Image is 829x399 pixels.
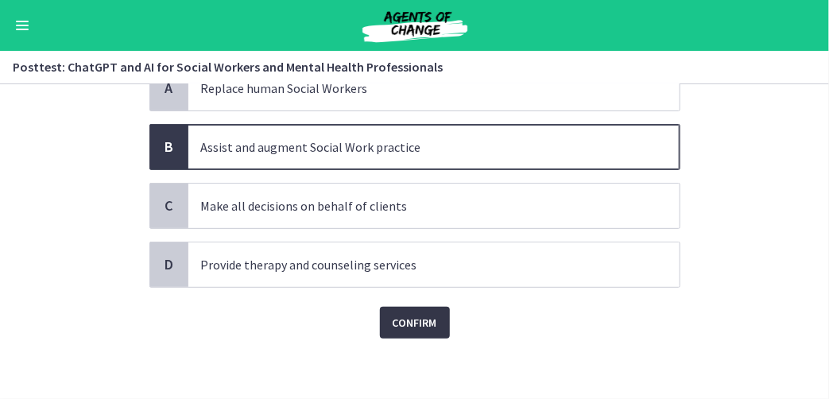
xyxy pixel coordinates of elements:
[160,79,179,98] span: A
[380,307,450,339] button: Confirm
[320,6,510,45] img: Agents of Change
[160,255,179,274] span: D
[393,313,437,332] span: Confirm
[13,57,797,76] h3: Posttest: ChatGPT and AI for Social Workers and Mental Health Professionals
[201,79,635,98] p: Replace human Social Workers
[13,16,32,35] button: Enable menu
[160,138,179,157] span: B
[201,196,635,215] p: Make all decisions on behalf of clients
[201,138,635,157] p: Assist and augment Social Work practice
[201,255,635,274] p: Provide therapy and counseling services
[160,196,179,215] span: C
